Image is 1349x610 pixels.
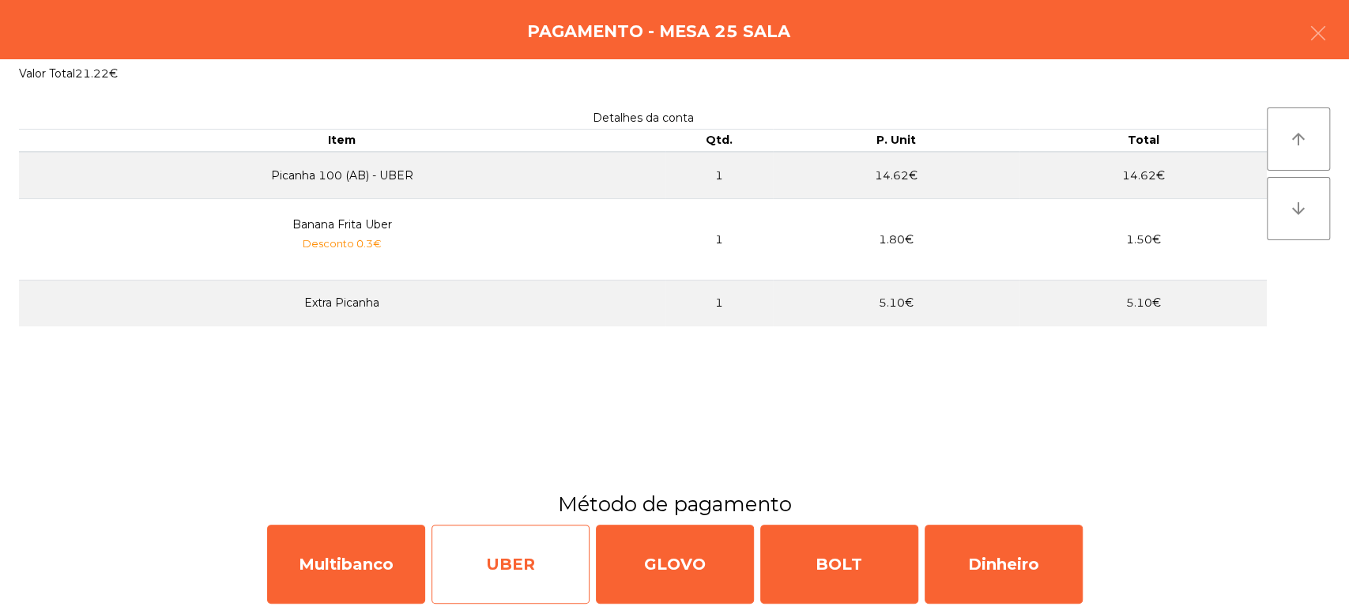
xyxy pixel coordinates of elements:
[1019,199,1267,280] td: 1.50€
[760,525,918,604] div: BOLT
[773,280,1020,326] td: 5.10€
[593,111,694,125] span: Detalhes da conta
[19,152,665,199] td: Picanha 100 (AB) - UBER
[19,130,665,152] th: Item
[773,152,1020,199] td: 14.62€
[19,280,665,326] td: Extra Picanha
[665,130,773,152] th: Qtd.
[12,490,1337,518] h3: Método de pagamento
[19,66,75,81] span: Valor Total
[1289,199,1308,218] i: arrow_downward
[527,20,790,43] h4: Pagamento - Mesa 25 Sala
[665,280,773,326] td: 1
[596,525,754,604] div: GLOVO
[1019,130,1267,152] th: Total
[1267,177,1330,240] button: arrow_downward
[665,152,773,199] td: 1
[267,525,425,604] div: Multibanco
[773,199,1020,280] td: 1.80€
[431,525,590,604] div: UBER
[1019,152,1267,199] td: 14.62€
[1019,280,1267,326] td: 5.10€
[925,525,1083,604] div: Dinheiro
[75,66,118,81] span: 21.22€
[773,130,1020,152] th: P. Unit
[665,199,773,280] td: 1
[28,235,656,252] p: Desconto 0.3€
[1289,130,1308,149] i: arrow_upward
[19,199,665,280] td: Banana Frita Uber
[1267,107,1330,171] button: arrow_upward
